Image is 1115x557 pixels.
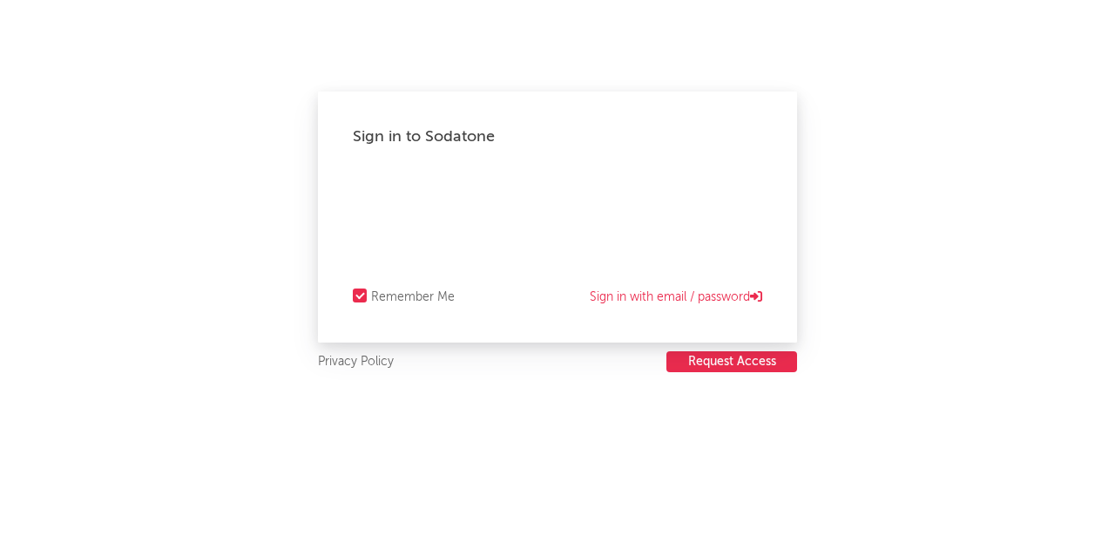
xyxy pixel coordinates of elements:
a: Sign in with email / password [590,287,762,308]
div: Sign in to Sodatone [353,126,762,147]
div: Remember Me [371,287,455,308]
a: Privacy Policy [318,351,394,373]
button: Request Access [666,351,797,372]
a: Request Access [666,351,797,373]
